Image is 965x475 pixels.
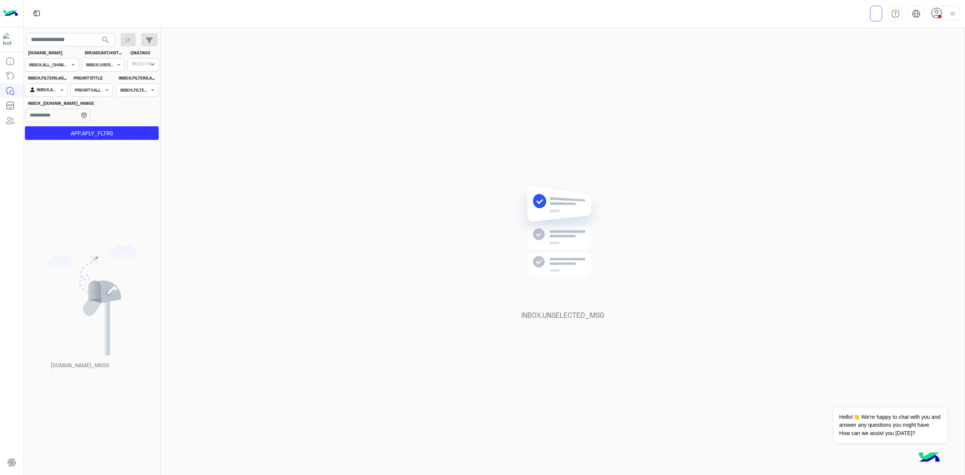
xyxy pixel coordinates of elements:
[508,180,617,305] img: no messages
[888,6,903,21] a: tab
[833,408,947,443] span: Hello!👋 We're happy to chat with you and answer any questions you might have. How can we assist y...
[119,75,158,81] label: INBOX.FILTERS.AGENT_NOTES
[3,6,18,21] img: Logo
[28,75,67,81] label: INBOX.FILTERS.ASSIGNED_TO
[508,311,617,320] h5: INBOX.UNSELECTED_MSG
[912,9,921,18] img: tab
[96,33,115,49] button: search
[891,9,900,18] img: tab
[3,33,17,46] img: 1403182699927242
[130,60,156,69] div: SELECTKEY
[28,100,112,107] label: INBOX_[DOMAIN_NAME]_RANGE
[44,245,139,355] img: empty users
[101,35,110,44] span: search
[85,49,124,56] label: BROADCAST.HISTORY.STATUES
[28,49,78,56] label: [DOMAIN_NAME]
[25,126,159,140] button: APP.APLY_FLTRS
[44,361,116,369] p: [DOMAIN_NAME]_MSGS
[130,49,158,56] label: QNA.TAGS
[916,445,942,471] img: hulul-logo.png
[32,9,41,18] img: tab
[948,9,957,18] img: profile
[74,75,112,81] label: PRIORITY.TITLE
